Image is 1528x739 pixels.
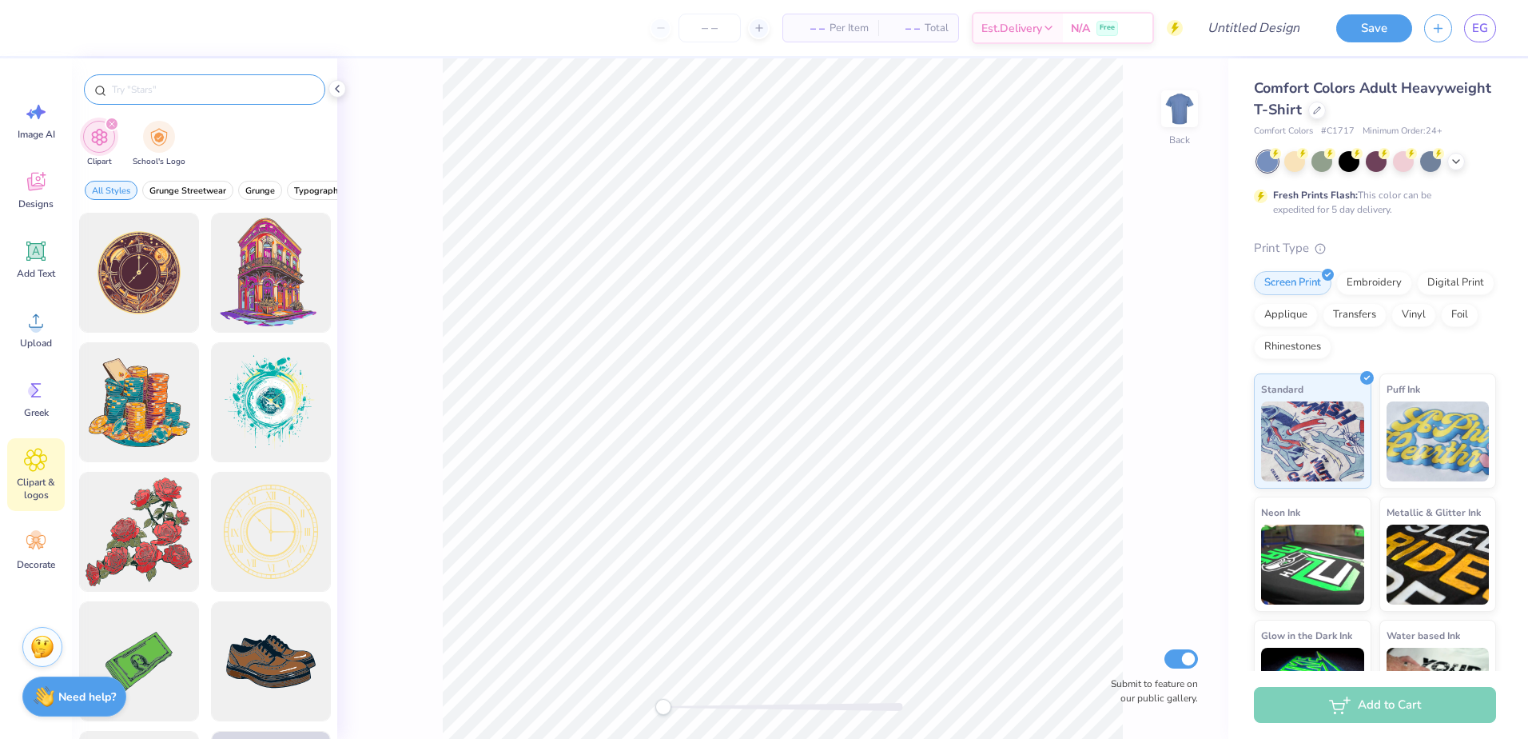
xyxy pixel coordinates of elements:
label: Submit to feature on our public gallery. [1102,677,1198,705]
div: filter for School's Logo [133,121,185,168]
button: filter button [287,181,350,200]
span: Water based Ink [1387,627,1460,644]
div: This color can be expedited for 5 day delivery. [1273,188,1470,217]
div: Digital Print [1417,271,1494,295]
button: filter button [85,181,137,200]
span: Minimum Order: 24 + [1363,125,1442,138]
input: Try "Stars" [110,82,315,98]
span: Decorate [17,558,55,571]
img: Water based Ink [1387,648,1490,728]
div: Applique [1254,303,1318,327]
button: filter button [133,121,185,168]
img: Glow in the Dark Ink [1261,648,1364,728]
span: EG [1472,19,1488,38]
div: Accessibility label [655,699,671,715]
a: EG [1464,14,1496,42]
button: filter button [238,181,282,200]
span: – – [793,20,825,37]
span: Add Text [17,267,55,280]
div: Transfers [1323,303,1387,327]
span: Metallic & Glitter Ink [1387,504,1481,521]
span: Designs [18,198,54,210]
span: Clipart [87,156,112,168]
div: Foil [1441,303,1478,327]
span: Typography [294,185,343,197]
span: Upload [20,337,52,350]
span: Free [1100,22,1115,34]
span: N/A [1071,20,1090,37]
img: Puff Ink [1387,401,1490,481]
span: All Styles [92,185,130,197]
span: Per Item [830,20,869,37]
img: Clipart Image [90,128,109,146]
span: Standard [1261,381,1303,397]
button: Save [1336,14,1412,42]
span: # C1717 [1321,125,1355,138]
span: Comfort Colors Adult Heavyweight T-Shirt [1254,78,1491,119]
span: Image AI [18,128,55,141]
img: Standard [1261,401,1364,481]
img: Neon Ink [1261,525,1364,605]
span: Neon Ink [1261,504,1300,521]
span: Comfort Colors [1254,125,1313,138]
span: Clipart & logos [10,476,62,501]
span: Puff Ink [1387,381,1420,397]
span: Greek [24,406,49,419]
strong: Fresh Prints Flash: [1273,189,1358,202]
img: Metallic & Glitter Ink [1387,525,1490,605]
div: Rhinestones [1254,335,1331,359]
div: Back [1169,133,1190,147]
span: School's Logo [133,156,185,168]
input: Untitled Design [1195,12,1312,44]
span: Grunge [245,185,275,197]
div: Print Type [1254,239,1496,258]
div: Screen Print [1254,271,1331,295]
span: Glow in the Dark Ink [1261,627,1352,644]
span: – – [888,20,920,37]
button: filter button [142,181,233,200]
button: filter button [83,121,115,168]
input: – – [678,14,741,42]
span: Total [925,20,949,37]
strong: Need help? [58,689,116,705]
span: Est. Delivery [981,20,1042,37]
div: Embroidery [1336,271,1412,295]
img: School's Logo Image [150,128,168,146]
img: Back [1164,93,1196,125]
div: Vinyl [1391,303,1436,327]
div: filter for Clipart [83,121,115,168]
span: Grunge Streetwear [149,185,226,197]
